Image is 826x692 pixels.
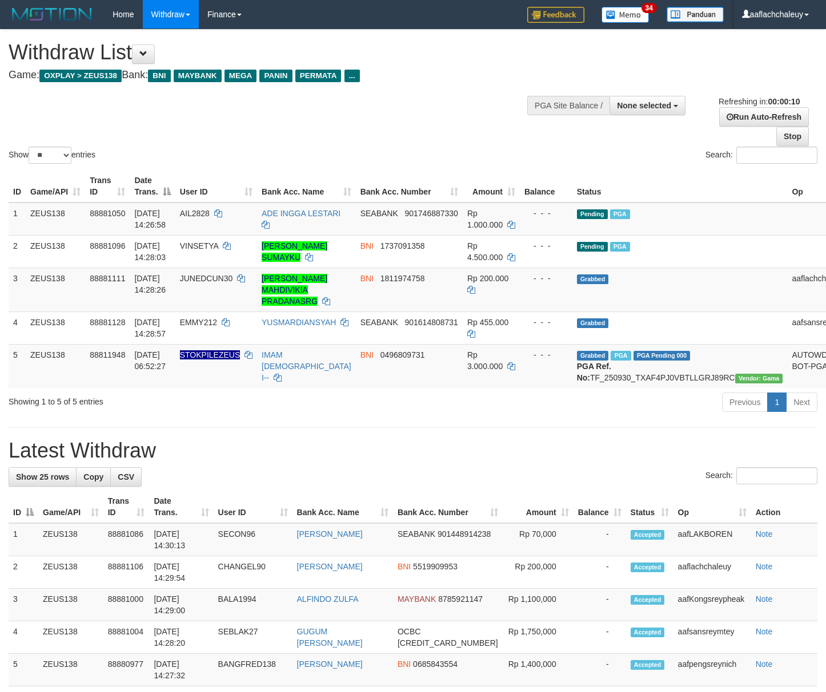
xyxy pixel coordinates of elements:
span: Marked by aafpengsreynich [610,242,630,252]
span: Show 25 rows [16,472,69,481]
a: Note [756,659,773,669]
th: ID: activate to sort column descending [9,491,38,523]
span: Nama rekening ada tanda titik/strip, harap diedit [180,350,240,359]
span: PGA Pending [633,351,691,361]
img: Button%20Memo.svg [602,7,649,23]
td: aafsansreymtey [673,621,751,654]
th: Date Trans.: activate to sort column descending [130,170,175,203]
span: Copy 1737091358 to clipboard [380,241,425,250]
label: Show entries [9,147,95,164]
td: 2 [9,235,26,268]
div: - - - [524,273,568,284]
a: [PERSON_NAME] [297,659,363,669]
span: 88881111 [90,274,125,283]
a: Note [756,627,773,636]
span: OCBC [398,627,420,636]
a: Note [756,562,773,571]
td: 1 [9,203,26,236]
td: - [574,654,626,686]
td: - [574,556,626,589]
td: ZEUS138 [38,621,103,654]
td: [DATE] 14:29:54 [149,556,213,589]
td: aafpengsreynich [673,654,751,686]
button: None selected [610,96,685,115]
td: ZEUS138 [26,311,85,344]
td: aaflachchaleuy [673,556,751,589]
td: aafLAKBOREN [673,523,751,556]
td: SEBLAK27 [214,621,292,654]
td: 3 [9,268,26,311]
span: SEABANK [398,529,435,539]
div: - - - [524,349,568,361]
th: Trans ID: activate to sort column ascending [85,170,130,203]
span: Rp 200.000 [467,274,508,283]
th: Status [572,170,788,203]
span: Rp 1.000.000 [467,209,503,229]
label: Search: [705,147,817,164]
select: Showentries [29,147,71,164]
span: Grabbed [577,318,609,328]
span: Accepted [631,628,665,637]
span: Copy 901448914238 to clipboard [438,529,491,539]
a: Next [786,392,817,412]
td: Rp 70,000 [503,523,574,556]
span: Refreshing in: [719,97,800,106]
span: MEGA [224,70,257,82]
td: - [574,621,626,654]
span: [DATE] 14:28:26 [134,274,166,294]
td: ZEUS138 [38,589,103,621]
td: [DATE] 14:27:32 [149,654,213,686]
h1: Withdraw List [9,41,539,64]
span: VINSETYA [180,241,218,250]
span: [DATE] 14:28:57 [134,318,166,338]
th: ID [9,170,26,203]
a: Show 25 rows [9,467,77,487]
th: Date Trans.: activate to sort column ascending [149,491,213,523]
th: Bank Acc. Name: activate to sort column ascending [257,170,356,203]
td: CHANGEL90 [214,556,292,589]
a: 1 [767,392,787,412]
a: [PERSON_NAME] [297,529,363,539]
span: 88881096 [90,241,125,250]
td: BANGFRED138 [214,654,292,686]
a: Note [756,529,773,539]
span: BNI [360,274,374,283]
span: Copy 901614808731 to clipboard [404,318,458,327]
b: PGA Ref. No: [577,362,611,382]
a: IMAM [DEMOGRAPHIC_DATA] I-- [262,350,351,382]
img: panduan.png [667,7,724,22]
span: Rp 3.000.000 [467,350,503,371]
span: AIL2828 [180,209,210,218]
td: [DATE] 14:28:20 [149,621,213,654]
input: Search: [736,467,817,484]
label: Search: [705,467,817,484]
td: ZEUS138 [26,235,85,268]
span: OXPLAY > ZEUS138 [39,70,122,82]
td: Rp 1,750,000 [503,621,574,654]
th: User ID: activate to sort column ascending [175,170,257,203]
a: [PERSON_NAME] MAHDIVIKIA PRADANASRG [262,274,327,306]
span: Grabbed [577,351,609,361]
td: 2 [9,556,38,589]
span: Accepted [631,595,665,605]
span: CSV [118,472,134,481]
h1: Latest Withdraw [9,439,817,462]
span: Accepted [631,660,665,670]
span: Pending [577,242,608,252]
a: Note [756,594,773,604]
span: Rp 455.000 [467,318,508,327]
span: JUNEDCUN30 [180,274,233,283]
td: 88881000 [103,589,150,621]
th: User ID: activate to sort column ascending [214,491,292,523]
a: ALFINDO ZULFA [297,594,359,604]
td: 5 [9,344,26,388]
a: GUGUM [PERSON_NAME] [297,627,363,648]
td: [DATE] 14:30:13 [149,523,213,556]
td: ZEUS138 [26,203,85,236]
strong: 00:00:10 [768,97,800,106]
td: ZEUS138 [38,654,103,686]
th: Balance: activate to sort column ascending [574,491,626,523]
td: Rp 200,000 [503,556,574,589]
div: - - - [524,240,568,252]
span: Grabbed [577,274,609,284]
